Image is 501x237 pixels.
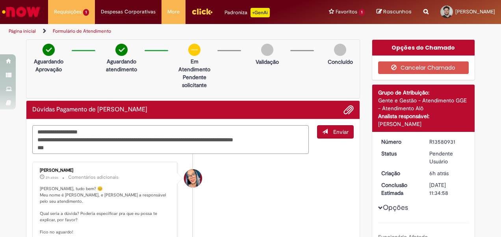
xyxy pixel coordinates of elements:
[40,186,171,235] p: [PERSON_NAME], tudo bem? 😊 Meu nome é [PERSON_NAME], e [PERSON_NAME] a responsável pelo seu atend...
[188,44,200,56] img: circle-minus.png
[377,8,412,16] a: Rascunhos
[429,150,466,165] div: Pendente Usuário
[101,8,156,16] span: Despesas Corporativas
[383,8,412,15] span: Rascunhos
[378,112,469,120] div: Analista responsável:
[429,138,466,146] div: R13580931
[225,8,270,17] div: Padroniza
[40,168,171,173] div: [PERSON_NAME]
[43,44,55,56] img: check-circle-green.png
[375,169,424,177] dt: Criação
[175,57,213,73] p: Em Atendimento
[375,181,424,197] dt: Conclusão Estimada
[378,89,469,96] div: Grupo de Atribuição:
[6,24,328,39] ul: Trilhas de página
[429,170,449,177] time: 30/09/2025 11:33:18
[372,40,475,56] div: Opções do Chamado
[83,9,89,16] span: 1
[30,57,68,73] p: Aguardando Aprovação
[317,125,354,139] button: Enviar
[175,73,213,89] p: Pendente solicitante
[378,96,469,112] div: Gente e Gestão - Atendimento GGE - Atendimento Alô
[191,6,213,17] img: click_logo_yellow_360x200.png
[46,175,58,180] time: 30/09/2025 15:09:38
[115,44,128,56] img: check-circle-green.png
[53,28,111,34] a: Formulário de Atendimento
[429,170,449,177] span: 6h atrás
[333,128,349,135] span: Enviar
[54,8,82,16] span: Requisições
[32,106,147,113] h2: Dúvidas Pagamento de Salário Histórico de tíquete
[102,57,141,73] p: Aguardando atendimento
[250,8,270,17] p: +GenAi
[328,58,353,66] p: Concluído
[375,138,424,146] dt: Número
[336,8,357,16] span: Favoritos
[32,125,309,154] textarea: Digite sua mensagem aqui...
[1,4,41,20] img: ServiceNow
[429,181,466,197] div: [DATE] 11:34:58
[256,58,279,66] p: Validação
[261,44,273,56] img: img-circle-grey.png
[359,9,365,16] span: 1
[184,169,202,187] div: Maira Priscila Da Silva Arnaldo
[429,169,466,177] div: 30/09/2025 11:33:18
[167,8,180,16] span: More
[378,120,469,128] div: [PERSON_NAME]
[68,174,119,181] small: Comentários adicionais
[334,44,346,56] img: img-circle-grey.png
[378,61,469,74] button: Cancelar Chamado
[375,150,424,157] dt: Status
[343,105,354,115] button: Adicionar anexos
[9,28,36,34] a: Página inicial
[46,175,58,180] span: 2h atrás
[455,8,495,15] span: [PERSON_NAME]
